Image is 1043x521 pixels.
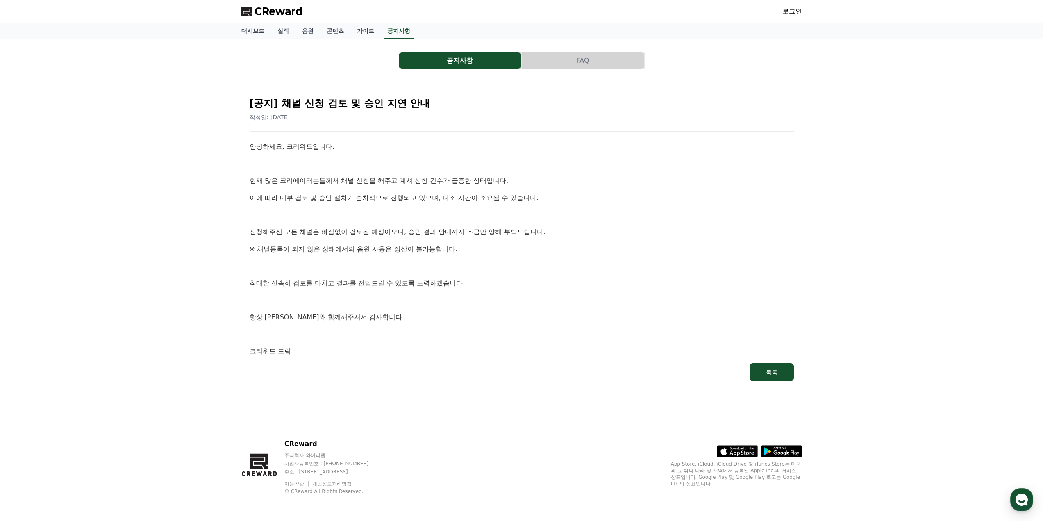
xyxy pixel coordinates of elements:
a: 홈 [2,260,54,280]
u: ※ 채널등록이 되지 않은 상태에서의 음원 사용은 정산이 불가능합니다. [250,245,457,253]
p: 최대한 신속히 검토를 마치고 결과를 전달드릴 수 있도록 노력하겠습니다. [250,278,794,289]
span: 설정 [127,272,136,279]
p: CReward [284,439,384,449]
p: 항상 [PERSON_NAME]와 함께해주셔서 감사합니다. [250,312,794,323]
p: 현재 많은 크리에이터분들께서 채널 신청을 해주고 계셔 신청 건수가 급증한 상태입니다. [250,175,794,186]
p: © CReward All Rights Reserved. [284,488,384,495]
span: CReward [255,5,303,18]
a: 음원 [295,23,320,39]
a: CReward [241,5,303,18]
p: 주소 : [STREET_ADDRESS] [284,469,384,475]
span: 홈 [26,272,31,279]
p: 이에 따라 내부 검토 및 승인 절차가 순차적으로 진행되고 있으며, 다소 시간이 소요될 수 있습니다. [250,193,794,203]
h2: [공지] 채널 신청 검토 및 승인 지연 안내 [250,97,794,110]
p: App Store, iCloud, iCloud Drive 및 iTunes Store는 미국과 그 밖의 나라 및 지역에서 등록된 Apple Inc.의 서비스 상표입니다. Goo... [671,461,802,487]
a: 대시보드 [235,23,271,39]
p: 신청해주신 모든 채널은 빠짐없이 검토될 예정이오니, 승인 결과 안내까지 조금만 양해 부탁드립니다. [250,227,794,237]
a: 실적 [271,23,295,39]
a: 설정 [106,260,157,280]
span: 대화 [75,273,85,279]
p: 사업자등록번호 : [PHONE_NUMBER] [284,460,384,467]
span: 작성일: [DATE] [250,114,290,121]
a: 공지사항 [384,23,414,39]
button: 목록 [750,363,794,381]
a: 로그인 [782,7,802,16]
p: 주식회사 와이피랩 [284,452,384,459]
p: 안녕하세요, 크리워드입니다. [250,141,794,152]
p: 크리워드 드림 [250,346,794,357]
a: 콘텐츠 [320,23,350,39]
button: 공지사항 [399,52,521,69]
a: 목록 [250,363,794,381]
div: 목록 [766,368,777,376]
a: FAQ [522,52,645,69]
button: FAQ [522,52,644,69]
a: 공지사항 [399,52,522,69]
a: 이용약관 [284,481,310,487]
a: 가이드 [350,23,381,39]
a: 개인정보처리방침 [312,481,352,487]
a: 대화 [54,260,106,280]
